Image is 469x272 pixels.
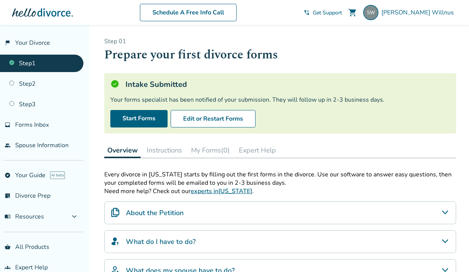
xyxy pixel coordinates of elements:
[111,208,120,217] img: About the Petition
[104,230,456,253] div: What do I have to do?
[313,9,342,16] span: Get Support
[104,143,141,158] button: Overview
[188,143,233,158] button: My Forms(0)
[110,110,168,127] a: Start Forms
[363,5,378,20] img: shwrx1@gmail.com
[304,9,310,16] span: phone_in_talk
[5,172,11,178] span: explore
[431,236,469,272] iframe: Chat Widget
[5,244,11,250] span: shopping_basket
[236,143,279,158] button: Expert Help
[104,187,456,195] p: Need more help? Check out our .
[104,37,456,46] p: Step 0 1
[110,96,450,104] div: Your forms specialist has been notified of your submission. They will follow up in 2-3 business d...
[348,8,357,17] span: shopping_cart
[171,110,256,127] button: Edit or Restart Forms
[126,208,184,218] h4: About the Petition
[50,171,65,179] span: AI beta
[5,264,11,270] span: groups
[304,9,342,16] a: phone_in_talkGet Support
[126,237,196,247] h4: What do I have to do?
[5,214,11,220] span: menu_book
[70,212,79,221] span: expand_more
[5,142,11,148] span: people
[104,46,456,64] h1: Prepare your first divorce forms
[5,212,44,221] span: Resources
[5,193,11,199] span: list_alt_check
[104,201,456,224] div: About the Petition
[5,122,11,128] span: inbox
[140,4,237,21] a: Schedule A Free Info Call
[104,170,456,187] div: Every divorce in [US_STATE] starts by filling out the first forms in the divorce. Use our softwar...
[111,237,120,246] img: What do I have to do?
[144,143,185,158] button: Instructions
[125,79,187,90] h5: Intake Submitted
[381,8,457,17] span: [PERSON_NAME] Willnus
[5,40,11,46] span: flag_2
[15,121,49,129] span: Forms Inbox
[191,187,252,195] a: experts in[US_STATE]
